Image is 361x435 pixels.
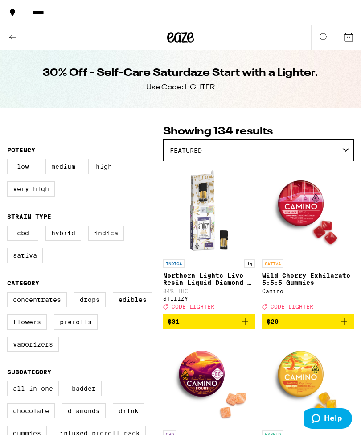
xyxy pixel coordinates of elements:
[54,314,98,330] label: Prerolls
[45,159,81,174] label: Medium
[7,146,35,154] legend: Potency
[262,288,354,294] div: Camino
[304,408,352,431] iframe: Opens a widget where you can find more information
[163,288,255,294] p: 84% THC
[7,248,43,263] label: Sativa
[172,304,214,310] span: CODE LIGHTER
[267,318,279,325] span: $20
[7,181,55,197] label: Very High
[164,336,254,426] img: Camino - Orchard Peach 1:1 Balance Sours Gummies
[262,272,354,286] p: Wild Cherry Exhilarate 5:5:5 Gummies
[163,124,354,139] p: Showing 134 results
[74,292,106,307] label: Drops
[263,336,353,426] img: Camino - Mango Serenity 1:1 THC:CBD Gummies
[45,226,81,241] label: Hybrid
[66,381,102,396] label: Badder
[88,159,119,174] label: High
[7,213,51,220] legend: Strain Type
[163,259,185,268] p: INDICA
[7,381,59,396] label: All-In-One
[7,226,38,241] label: CBD
[7,292,67,307] label: Concentrates
[170,147,202,154] span: Featured
[271,304,313,310] span: CODE LIGHTER
[146,83,215,92] div: Use Code: LIGHTER
[164,166,254,255] img: STIIIZY - Northern Lights Live Resin Liquid Diamond - 1g
[263,166,353,255] img: Camino - Wild Cherry Exhilarate 5:5:5 Gummies
[7,403,55,418] label: Chocolate
[262,166,354,314] a: Open page for Wild Cherry Exhilarate 5:5:5 Gummies from Camino
[163,314,255,329] button: Add to bag
[7,337,59,352] label: Vaporizers
[168,318,180,325] span: $31
[113,403,144,418] label: Drink
[163,166,255,314] a: Open page for Northern Lights Live Resin Liquid Diamond - 1g from STIIIZY
[62,403,106,418] label: Diamonds
[7,314,47,330] label: Flowers
[163,272,255,286] p: Northern Lights Live Resin Liquid Diamond - 1g
[88,226,124,241] label: Indica
[7,280,39,287] legend: Category
[262,314,354,329] button: Add to bag
[262,259,283,268] p: SATIVA
[244,259,255,268] p: 1g
[113,292,152,307] label: Edibles
[43,66,318,81] h1: 30% Off - Self-Care Saturdaze Start with a Lighter.
[163,296,255,301] div: STIIIZY
[7,159,38,174] label: Low
[7,368,51,376] legend: Subcategory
